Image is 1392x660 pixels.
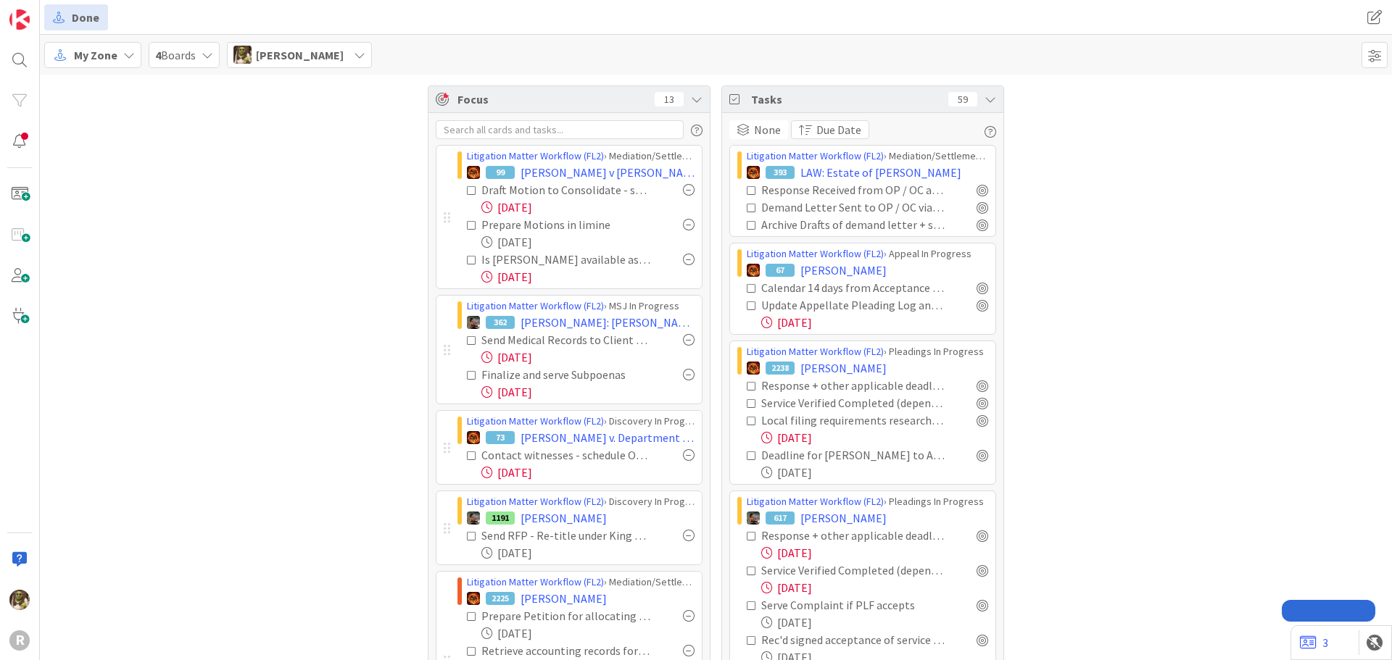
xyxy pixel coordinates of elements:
[747,344,988,359] div: › Pleadings In Progress
[467,494,695,509] div: › Discovery In Progress
[486,316,515,329] div: 362
[481,607,651,625] div: Prepare Petition for allocating atty fees and costs to [PERSON_NAME] (see 9/2 email)
[521,590,607,607] span: [PERSON_NAME]
[751,91,941,108] span: Tasks
[655,92,684,106] div: 13
[747,149,988,164] div: › Mediation/Settlement in Progress
[521,429,695,446] span: [PERSON_NAME] v. Department of Human Services
[747,247,884,260] a: Litigation Matter Workflow (FL2)
[481,348,695,366] div: [DATE]
[747,149,884,162] a: Litigation Matter Workflow (FL2)
[457,91,643,108] span: Focus
[948,92,977,106] div: 59
[256,46,344,64] span: [PERSON_NAME]
[754,121,781,138] span: None
[761,527,945,544] div: Response + other applicable deadlines calendared
[800,164,961,181] span: LAW: Estate of [PERSON_NAME]
[481,331,651,348] div: Send Medical Records to Client (mention protective order)
[761,216,945,233] div: Archive Drafts of demand letter + save final version in correspondence folder
[521,314,695,331] span: [PERSON_NAME]: [PERSON_NAME] Abuse Claim
[467,575,604,588] a: Litigation Matter Workflow (FL2)
[436,120,684,139] input: Search all cards and tasks...
[747,345,884,358] a: Litigation Matter Workflow (FL2)
[9,590,30,610] img: DG
[481,216,642,233] div: Prepare Motions in limine
[467,511,480,525] img: MW
[486,511,515,525] div: 1191
[800,359,887,377] span: [PERSON_NAME]
[9,9,30,30] img: Visit kanbanzone.com
[747,495,884,508] a: Litigation Matter Workflow (FL2)
[761,596,940,614] div: Serve Complaint if PLF accepts
[481,642,651,659] div: Retrieve accounting records for the trust / circulate to Trustee and Beneficiaries (see 9/2 email)
[761,446,945,464] div: Deadline for [PERSON_NAME] to Answer Complaint : [DATE]
[481,625,695,642] div: [DATE]
[9,630,30,651] div: R
[747,246,988,262] div: › Appeal In Progress
[481,544,695,561] div: [DATE]
[481,446,651,464] div: Contact witnesses - schedule October phone calls with [PERSON_NAME]
[791,120,869,139] button: Due Date
[481,181,651,199] div: Draft Motion to Consolidate - sent for review
[761,279,945,296] div: Calendar 14 days from Acceptance for OC Response
[155,46,196,64] span: Boards
[467,149,695,164] div: › Mediation/Settlement in Progress
[481,199,695,216] div: [DATE]
[486,431,515,444] div: 73
[761,464,988,481] div: [DATE]
[761,412,945,429] div: Local filing requirements researched from County SLR + Noted in applicable places
[521,164,695,181] span: [PERSON_NAME] v [PERSON_NAME]
[761,614,988,631] div: [DATE]
[766,264,795,277] div: 67
[486,166,515,179] div: 99
[761,429,988,446] div: [DATE]
[467,575,695,590] div: › Mediation/Settlement Queue
[761,296,945,314] div: Update Appellate Pleading Log and Calendar the Deadline
[521,509,607,527] span: [PERSON_NAME]
[747,264,760,277] img: TR
[761,181,945,199] div: Response Received from OP / OC and saved to file
[467,149,604,162] a: Litigation Matter Workflow (FL2)
[761,199,945,216] div: Demand Letter Sent to OP / OC via US Mail + Email
[816,121,861,138] span: Due Date
[467,592,480,605] img: TR
[766,166,795,179] div: 393
[467,316,480,329] img: MW
[747,494,988,509] div: › Pleadings In Progress
[44,4,108,30] a: Done
[155,48,161,62] b: 4
[761,544,988,561] div: [DATE]
[467,166,480,179] img: TR
[747,511,760,525] img: MW
[481,366,650,383] div: Finalize and serve Subpoenas
[72,9,99,26] span: Done
[481,233,695,251] div: [DATE]
[761,394,945,412] div: Service Verified Completed (depends on service method)
[481,251,651,268] div: Is [PERSON_NAME] available as witness?
[761,314,988,331] div: [DATE]
[761,631,945,648] div: Rec'd signed acceptance of service from [PERSON_NAME]?
[747,362,760,375] img: TR
[761,579,988,596] div: [DATE]
[467,414,604,427] a: Litigation Matter Workflow (FL2)
[467,299,604,312] a: Litigation Matter Workflow (FL2)
[74,46,117,64] span: My Zone
[467,298,695,314] div: › MSJ In Progress
[766,362,795,375] div: 2238
[481,527,651,544] div: Send RFP - Re-title under King County Case, Docket Deadline to Respond.
[1300,634,1328,651] a: 3
[481,268,695,285] div: [DATE]
[766,511,795,525] div: 617
[761,377,945,394] div: Response + other applicable deadlines calendared
[467,414,695,429] div: › Discovery In Progress
[481,464,695,481] div: [DATE]
[233,46,252,64] img: DG
[467,431,480,444] img: TR
[800,509,887,527] span: [PERSON_NAME]
[481,383,695,401] div: [DATE]
[467,495,604,508] a: Litigation Matter Workflow (FL2)
[761,561,945,579] div: Service Verified Completed (depends on service method)
[486,592,515,605] div: 2225
[800,262,887,279] span: [PERSON_NAME]
[747,166,760,179] img: TR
